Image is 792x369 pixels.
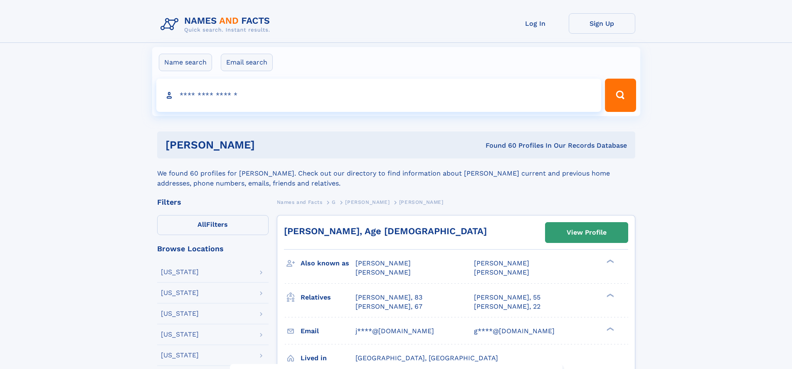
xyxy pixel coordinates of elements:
[370,141,627,150] div: Found 60 Profiles In Our Records Database
[157,13,277,36] img: Logo Names and Facts
[569,13,635,34] a: Sign Up
[604,259,614,264] div: ❯
[355,293,422,302] a: [PERSON_NAME], 83
[165,140,370,150] h1: [PERSON_NAME]
[345,197,390,207] a: [PERSON_NAME]
[157,245,269,253] div: Browse Locations
[332,199,336,205] span: G
[474,293,540,302] a: [PERSON_NAME], 55
[301,351,355,365] h3: Lived in
[604,326,614,332] div: ❯
[355,354,498,362] span: [GEOGRAPHIC_DATA], [GEOGRAPHIC_DATA]
[355,259,411,267] span: [PERSON_NAME]
[474,302,540,311] a: [PERSON_NAME], 22
[355,268,411,276] span: [PERSON_NAME]
[301,290,355,305] h3: Relatives
[221,54,273,71] label: Email search
[567,223,607,242] div: View Profile
[161,310,199,317] div: [US_STATE]
[502,13,569,34] a: Log In
[301,256,355,270] h3: Also known as
[156,79,602,112] input: search input
[345,199,390,205] span: [PERSON_NAME]
[277,197,323,207] a: Names and Facts
[399,199,444,205] span: [PERSON_NAME]
[157,158,635,188] div: We found 60 profiles for [PERSON_NAME]. Check out our directory to find information about [PERSON...
[605,79,636,112] button: Search Button
[474,268,529,276] span: [PERSON_NAME]
[161,290,199,296] div: [US_STATE]
[604,292,614,298] div: ❯
[197,220,206,228] span: All
[161,269,199,275] div: [US_STATE]
[301,324,355,338] h3: Email
[161,352,199,359] div: [US_STATE]
[161,331,199,338] div: [US_STATE]
[545,223,628,243] a: View Profile
[332,197,336,207] a: G
[157,198,269,206] div: Filters
[157,215,269,235] label: Filters
[474,259,529,267] span: [PERSON_NAME]
[159,54,212,71] label: Name search
[355,302,422,311] a: [PERSON_NAME], 67
[284,226,487,236] a: [PERSON_NAME], Age [DEMOGRAPHIC_DATA]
